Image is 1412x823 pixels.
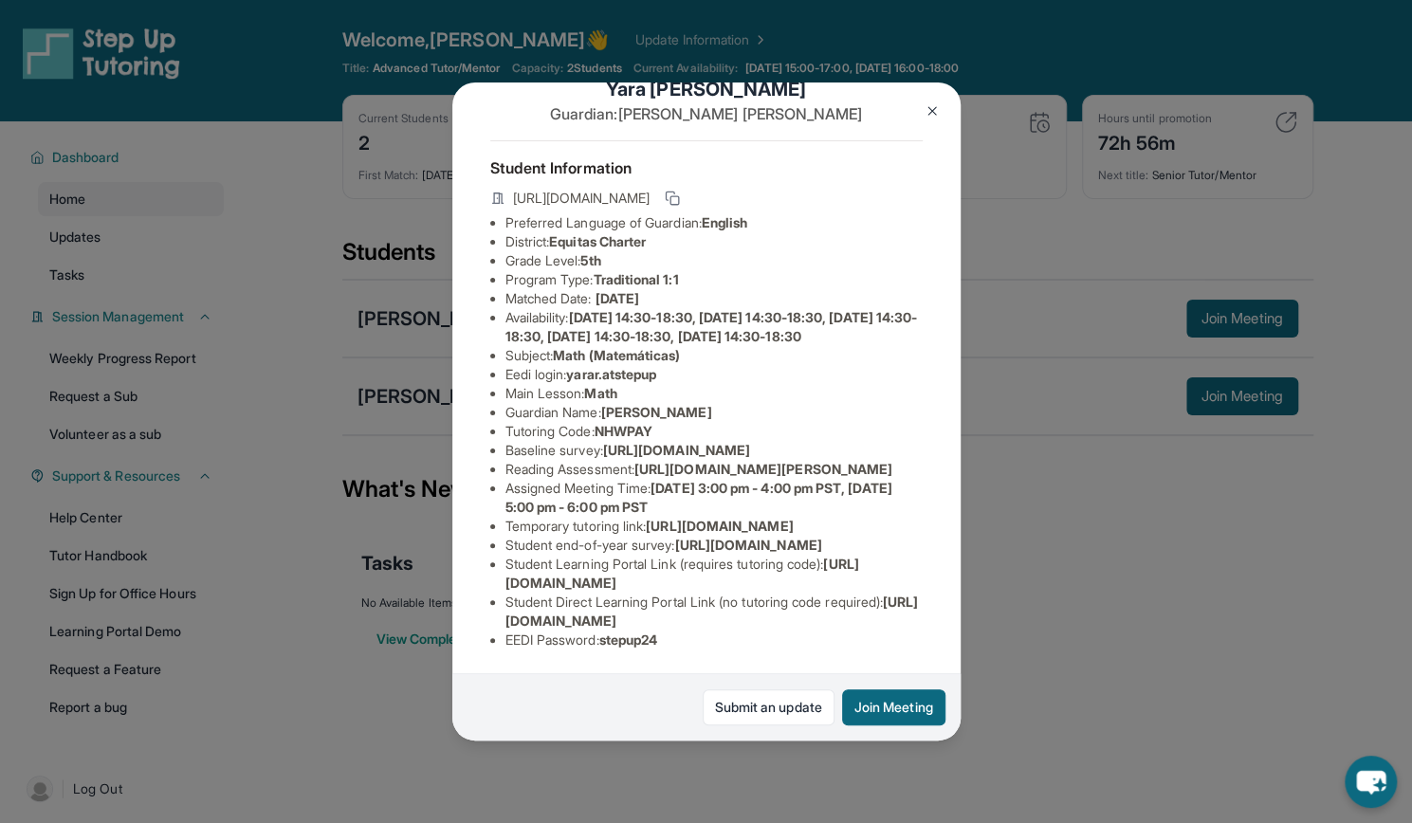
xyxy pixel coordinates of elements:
span: English [702,214,748,230]
li: Student Learning Portal Link (requires tutoring code) : [505,555,923,593]
span: [DATE] 14:30-18:30, [DATE] 14:30-18:30, [DATE] 14:30-18:30, [DATE] 14:30-18:30, [DATE] 14:30-18:30 [505,309,918,344]
span: [URL][DOMAIN_NAME] [513,189,650,208]
li: Baseline survey : [505,441,923,460]
button: Copy link [661,187,684,210]
span: [DATE] 3:00 pm - 4:00 pm PST, [DATE] 5:00 pm - 6:00 pm PST [505,480,892,515]
span: [URL][DOMAIN_NAME] [646,518,793,534]
li: District: [505,232,923,251]
span: [URL][DOMAIN_NAME] [603,442,750,458]
li: Temporary tutoring link : [505,517,923,536]
span: [URL][DOMAIN_NAME][PERSON_NAME] [634,461,892,477]
li: Main Lesson : [505,384,923,403]
span: Math (Matemáticas) [553,347,680,363]
li: Subject : [505,346,923,365]
li: Student end-of-year survey : [505,536,923,555]
span: Equitas Charter [549,233,646,249]
li: Guardian Name : [505,403,923,422]
button: Join Meeting [842,689,945,725]
span: yarar.atstepup [566,366,656,382]
li: Reading Assessment : [505,460,923,479]
li: Tutoring Code : [505,422,923,441]
span: Math [584,385,616,401]
li: Preferred Language of Guardian: [505,213,923,232]
span: stepup24 [599,631,658,648]
p: Guardian: [PERSON_NAME] [PERSON_NAME] [490,102,923,125]
span: 5th [580,252,600,268]
h4: Student Information [490,156,923,179]
li: Matched Date: [505,289,923,308]
a: Submit an update [703,689,834,725]
li: Program Type: [505,270,923,289]
span: Traditional 1:1 [593,271,678,287]
li: Availability: [505,308,923,346]
h1: Yara [PERSON_NAME] [490,76,923,102]
li: EEDI Password : [505,631,923,649]
li: Eedi login : [505,365,923,384]
li: Student Direct Learning Portal Link (no tutoring code required) : [505,593,923,631]
span: [URL][DOMAIN_NAME] [674,537,821,553]
span: [DATE] [596,290,639,306]
button: chat-button [1345,756,1397,808]
span: [PERSON_NAME] [601,404,712,420]
li: Assigned Meeting Time : [505,479,923,517]
span: NHWPAY [595,423,652,439]
img: Close Icon [925,103,940,119]
li: Grade Level: [505,251,923,270]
